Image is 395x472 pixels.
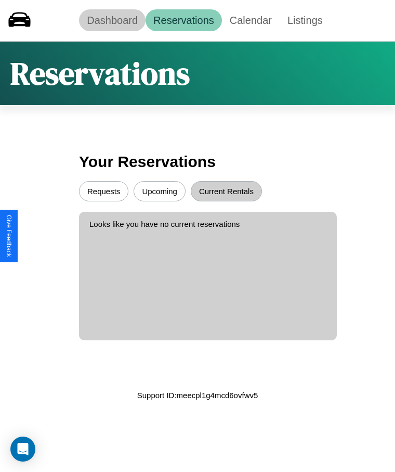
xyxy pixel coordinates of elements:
[79,148,316,176] h3: Your Reservations
[89,217,326,231] p: Looks like you have no current reservations
[10,437,35,462] div: Open Intercom Messenger
[79,9,146,31] a: Dashboard
[79,181,128,201] button: Requests
[280,9,331,31] a: Listings
[146,9,222,31] a: Reservations
[134,181,186,201] button: Upcoming
[191,181,262,201] button: Current Rentals
[137,388,258,402] p: Support ID: meecpl1g4mcd6ovfwv5
[10,52,190,95] h1: Reservations
[222,9,280,31] a: Calendar
[5,215,12,257] div: Give Feedback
